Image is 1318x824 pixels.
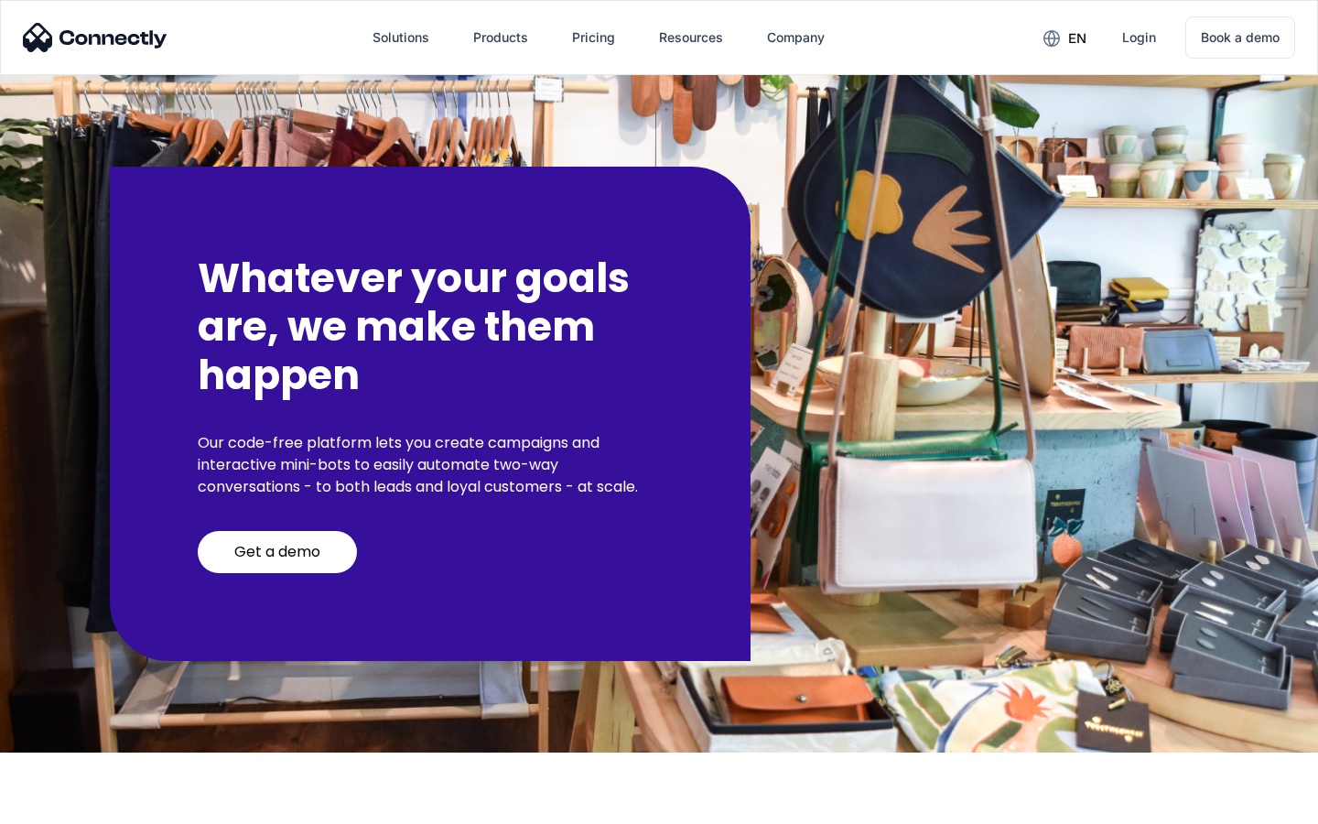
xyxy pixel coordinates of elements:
[473,25,528,50] div: Products
[234,543,320,561] div: Get a demo
[767,25,825,50] div: Company
[1122,25,1156,50] div: Login
[198,255,663,399] h2: Whatever your goals are, we make them happen
[1068,26,1086,51] div: en
[659,25,723,50] div: Resources
[37,792,110,818] ul: Language list
[1107,16,1171,60] a: Login
[1185,16,1295,59] a: Book a demo
[198,432,663,498] p: Our code-free platform lets you create campaigns and interactive mini-bots to easily automate two...
[198,531,357,573] a: Get a demo
[18,792,110,818] aside: Language selected: English
[373,25,429,50] div: Solutions
[23,23,167,52] img: Connectly Logo
[557,16,630,60] a: Pricing
[572,25,615,50] div: Pricing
